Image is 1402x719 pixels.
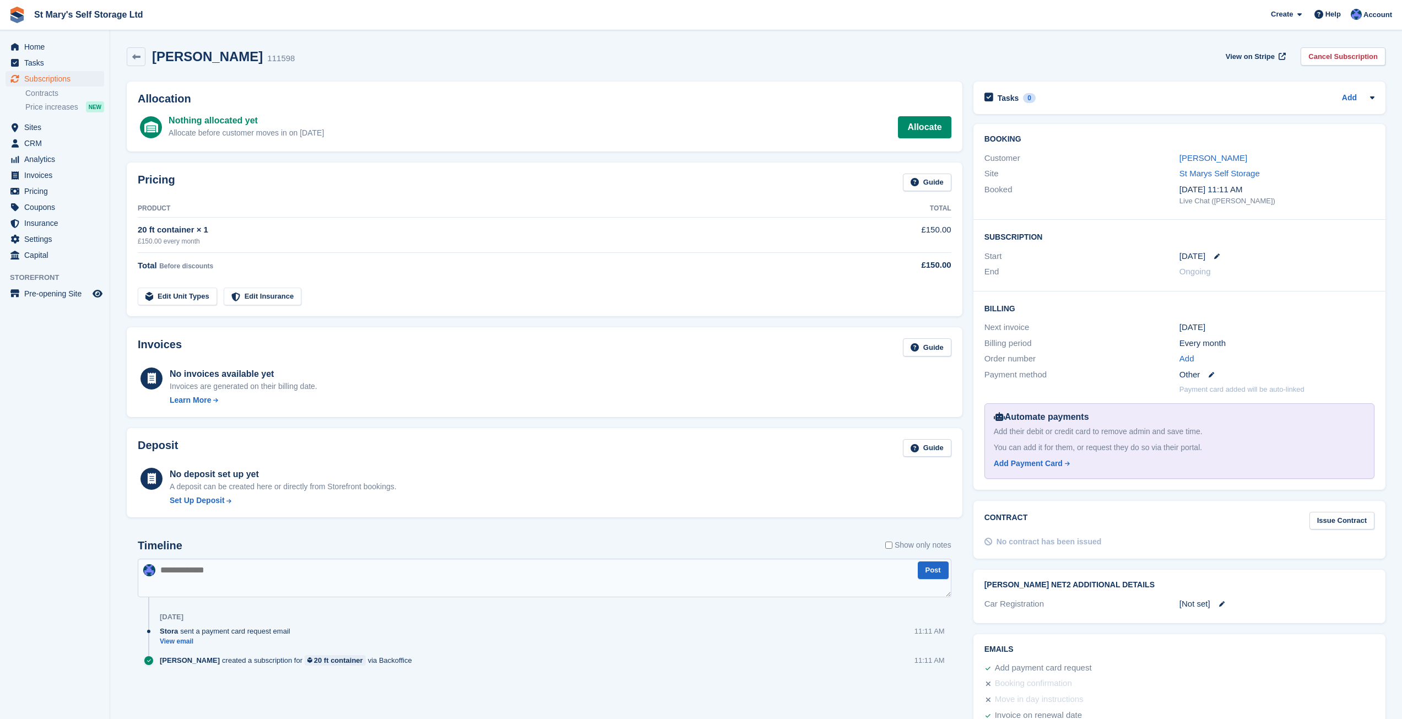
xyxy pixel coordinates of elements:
div: 20 ft container [314,655,363,666]
div: Next invoice [984,321,1179,334]
a: Issue Contract [1309,512,1374,530]
a: 20 ft container [305,655,366,666]
a: Allocate [898,116,951,138]
div: £150.00 [826,259,951,272]
a: menu [6,71,104,87]
span: Invoices [24,167,90,183]
span: Account [1363,9,1392,20]
a: Edit Unit Types [138,288,217,306]
a: menu [6,120,104,135]
a: Add [1342,92,1357,105]
div: Add their debit or credit card to remove admin and save time. [994,426,1365,437]
div: No invoices available yet [170,367,317,381]
a: menu [6,199,104,215]
a: menu [6,286,104,301]
h2: Tasks [998,93,1019,103]
div: Set Up Deposit [170,495,225,506]
p: Payment card added will be auto-linked [1179,384,1304,395]
span: Create [1271,9,1293,20]
a: Add Payment Card [994,458,1361,469]
img: Matthew Keenan [1351,9,1362,20]
h2: Deposit [138,439,178,457]
h2: Emails [984,645,1374,654]
div: Site [984,167,1179,180]
div: Add Payment Card [994,458,1063,469]
div: Payment method [984,369,1179,381]
span: Help [1325,9,1341,20]
div: Move in day instructions [995,693,1084,706]
a: Learn More [170,394,317,406]
div: Booking confirmation [995,677,1072,690]
a: menu [6,152,104,167]
div: sent a payment card request email [160,626,296,636]
p: A deposit can be created here or directly from Storefront bookings. [170,481,397,493]
a: Preview store [91,287,104,300]
span: Home [24,39,90,55]
h2: Pricing [138,174,175,192]
img: Matthew Keenan [143,564,155,576]
a: menu [6,247,104,263]
h2: Allocation [138,93,951,105]
div: You can add it for them, or request they do so via their portal. [994,442,1365,453]
span: Stora [160,626,178,636]
div: Learn More [170,394,211,406]
div: End [984,266,1179,278]
a: Guide [903,439,951,457]
a: View on Stripe [1221,47,1288,66]
div: Customer [984,152,1179,165]
a: Price increases NEW [25,101,104,113]
div: Start [984,250,1179,263]
div: Live Chat ([PERSON_NAME]) [1179,196,1374,207]
button: Post [918,561,949,580]
th: Product [138,200,826,218]
h2: Booking [984,135,1374,144]
img: stora-icon-8386f47178a22dfd0bd8f6a31ec36ba5ce8667c1dd55bd0f319d3a0aa187defe.svg [9,7,25,23]
span: Ongoing [1179,267,1211,276]
a: Edit Insurance [224,288,302,306]
h2: Invoices [138,338,182,356]
div: 11:11 AM [914,626,945,636]
td: £150.00 [826,218,951,252]
div: created a subscription for via Backoffice [160,655,418,666]
span: Total [138,261,157,270]
div: Booked [984,183,1179,207]
a: Set Up Deposit [170,495,397,506]
a: menu [6,55,104,71]
div: [DATE] 11:11 AM [1179,183,1374,196]
div: £150.00 every month [138,236,826,246]
div: NEW [86,101,104,112]
span: Capital [24,247,90,263]
a: menu [6,136,104,151]
a: menu [6,215,104,231]
a: Add [1179,353,1194,365]
div: Order number [984,353,1179,365]
span: Coupons [24,199,90,215]
span: Before discounts [159,262,213,270]
th: Total [826,200,951,218]
div: Every month [1179,337,1374,350]
input: Show only notes [885,539,892,551]
a: [PERSON_NAME] [1179,153,1247,163]
div: 11:11 AM [914,655,945,666]
span: Price increases [25,102,78,112]
div: No contract has been issued [997,536,1102,548]
a: St Marys Self Storage [1179,169,1260,178]
div: Add payment card request [995,662,1092,675]
label: Show only notes [885,539,951,551]
a: menu [6,183,104,199]
span: [PERSON_NAME] [160,655,220,666]
h2: [PERSON_NAME] [152,49,263,64]
span: Pre-opening Site [24,286,90,301]
div: 111598 [267,52,295,65]
span: Tasks [24,55,90,71]
div: 20 ft container × 1 [138,224,826,236]
div: Invoices are generated on their billing date. [170,381,317,392]
span: Insurance [24,215,90,231]
a: St Mary's Self Storage Ltd [30,6,148,24]
h2: Billing [984,302,1374,313]
span: Analytics [24,152,90,167]
span: Pricing [24,183,90,199]
a: menu [6,231,104,247]
h2: Subscription [984,231,1374,242]
span: CRM [24,136,90,151]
